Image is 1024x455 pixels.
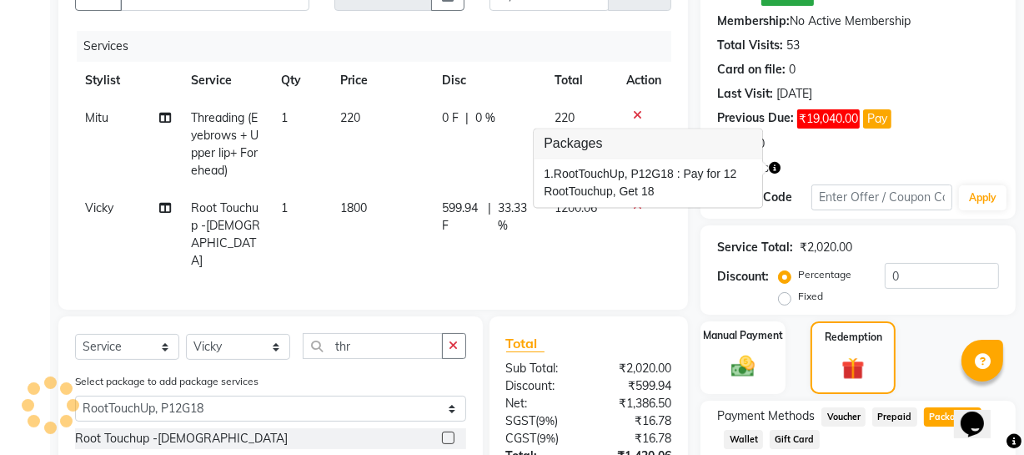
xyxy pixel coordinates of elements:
span: | [488,200,491,235]
span: 1. [544,168,554,181]
div: Root Touchup -[DEMOGRAPHIC_DATA] [75,430,288,447]
div: [DATE] [776,85,812,103]
span: ₹19,040.00 [797,109,860,129]
div: Membership: [717,13,790,30]
div: Sub Total: [494,360,589,377]
label: Select package to add package services [75,374,259,389]
img: _cash.svg [724,353,762,381]
label: Percentage [798,267,851,282]
span: 9% [540,432,556,445]
span: Vicky [85,200,113,215]
span: Mitu [85,110,108,125]
span: CGST [506,431,537,446]
div: ₹2,020.00 [800,239,852,256]
span: 1 [281,200,288,215]
span: Prepaid [872,407,917,427]
div: ( ) [494,430,589,447]
img: _gift.svg [835,355,871,382]
div: ₹16.78 [589,412,684,430]
button: Apply [959,185,1006,210]
div: Card on file: [717,61,786,78]
span: Package [924,407,981,427]
div: Service Total: [717,239,793,256]
span: | [465,109,469,127]
label: Redemption [825,330,882,345]
div: ₹1,386.50 [589,395,684,412]
div: Total Visits: [717,37,783,54]
div: 53 [786,37,800,54]
th: Service [181,62,271,99]
th: Stylist [75,62,181,99]
th: Disc [432,62,545,99]
span: Total [506,335,545,352]
span: Wallet [724,430,763,449]
span: 0 F [442,109,459,127]
span: 1800 [340,200,367,215]
th: Qty [271,62,331,99]
span: 220 [555,110,575,125]
span: Threading (Eyebrows + Upper lip+ Forehead) [191,110,259,178]
div: No Active Membership [717,13,999,30]
div: RootTouchUp, P12G18 : Pay for 12 RootTouchup, Get 18 [544,166,752,201]
input: Search or Scan [303,333,443,359]
th: Action [616,62,671,99]
span: 599.94 F [442,200,481,235]
div: ₹16.78 [589,430,684,447]
button: Pay [863,109,891,129]
label: Manual Payment [703,328,783,343]
span: 220 [340,110,360,125]
label: Fixed [798,289,823,304]
div: Services [77,31,684,62]
input: Enter Offer / Coupon Code [811,185,952,210]
span: Voucher [821,407,866,427]
div: Coupon Code [717,189,811,206]
div: Discount: [494,377,589,395]
span: 33.33 % [498,200,535,235]
span: Gift Card [770,430,820,449]
th: Total [545,62,616,99]
div: ₹2,020.00 [589,360,684,377]
span: 1 [281,110,288,125]
div: Discount: [717,268,769,286]
th: Price [330,62,432,99]
span: 9% [540,414,555,427]
div: Previous Due: [717,109,794,129]
span: Payment Methods [717,407,815,425]
div: 0 [789,61,796,78]
span: Root Touchup -[DEMOGRAPHIC_DATA] [191,200,260,268]
iframe: chat widget [954,388,1007,438]
div: ₹599.94 [589,377,684,395]
span: SGST [506,413,536,428]
span: 0 % [475,109,495,127]
h3: Packages [534,129,762,159]
div: Net: [494,395,589,412]
div: ( ) [494,412,589,430]
div: Last Visit: [717,85,773,103]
